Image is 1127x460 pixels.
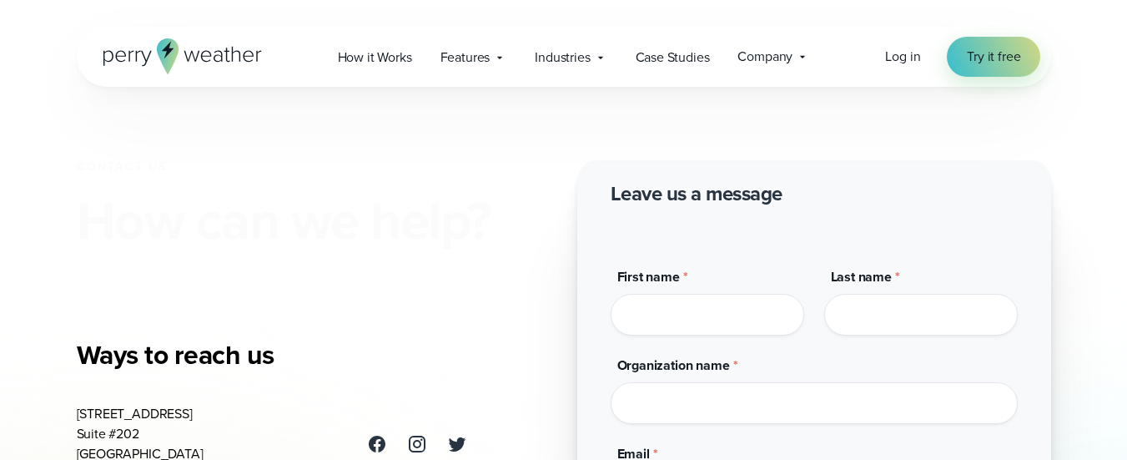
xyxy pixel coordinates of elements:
[338,48,412,68] span: How it Works
[324,40,426,74] a: How it Works
[947,37,1040,77] a: Try it free
[535,48,590,68] span: Industries
[967,47,1020,67] span: Try it free
[636,48,710,68] span: Case Studies
[440,48,491,68] span: Features
[621,40,724,74] a: Case Studies
[737,47,792,67] span: Company
[831,267,892,286] span: Last name
[611,180,782,207] h2: Leave us a message
[885,47,920,66] span: Log in
[885,47,920,67] a: Log in
[617,356,730,375] span: Organization name
[617,267,680,286] span: First name
[77,338,467,372] h3: Ways to reach us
